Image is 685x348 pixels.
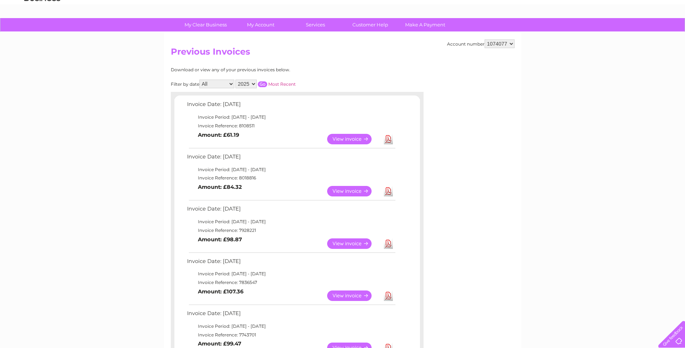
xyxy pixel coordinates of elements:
td: Invoice Reference: 7836547 [185,278,396,287]
a: Blog [622,31,633,36]
img: logo.png [24,19,61,41]
div: Account number [447,39,515,48]
a: Water [558,31,572,36]
div: Clear Business is a trading name of Verastar Limited (registered in [GEOGRAPHIC_DATA] No. 3667643... [172,4,513,35]
a: Customer Help [341,18,400,31]
td: Invoice Period: [DATE] - [DATE] [185,217,396,226]
a: Download [384,186,393,196]
a: Make A Payment [395,18,455,31]
b: Amount: £98.87 [198,236,242,243]
td: Invoice Reference: 7928221 [185,226,396,235]
a: My Account [231,18,290,31]
b: Amount: £99.47 [198,340,241,347]
a: View [327,238,380,249]
td: Invoice Date: [DATE] [185,309,396,322]
td: Invoice Date: [DATE] [185,256,396,270]
a: Download [384,134,393,144]
b: Amount: £84.32 [198,184,242,190]
td: Invoice Date: [DATE] [185,204,396,217]
a: View [327,134,380,144]
td: Invoice Date: [DATE] [185,99,396,113]
a: Download [384,290,393,301]
div: Download or view any of your previous invoices below. [171,67,360,72]
div: Filter by date [171,80,360,88]
a: View [327,186,380,196]
td: Invoice Period: [DATE] - [DATE] [185,270,396,278]
td: Invoice Period: [DATE] - [DATE] [185,165,396,174]
a: Contact [637,31,655,36]
a: 0333 014 3131 [549,4,599,13]
a: View [327,290,380,301]
b: Amount: £107.36 [198,288,243,295]
b: Amount: £61.19 [198,132,239,138]
a: Telecoms [596,31,618,36]
td: Invoice Period: [DATE] - [DATE] [185,322,396,331]
a: Services [286,18,345,31]
a: Download [384,238,393,249]
a: My Clear Business [176,18,235,31]
h2: Previous Invoices [171,47,515,60]
td: Invoice Reference: 8018816 [185,174,396,182]
td: Invoice Date: [DATE] [185,152,396,165]
td: Invoice Reference: 8108511 [185,122,396,130]
a: Most Recent [268,81,296,87]
a: Log out [661,31,678,36]
a: Energy [576,31,592,36]
td: Invoice Period: [DATE] - [DATE] [185,113,396,122]
td: Invoice Reference: 7743701 [185,331,396,339]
